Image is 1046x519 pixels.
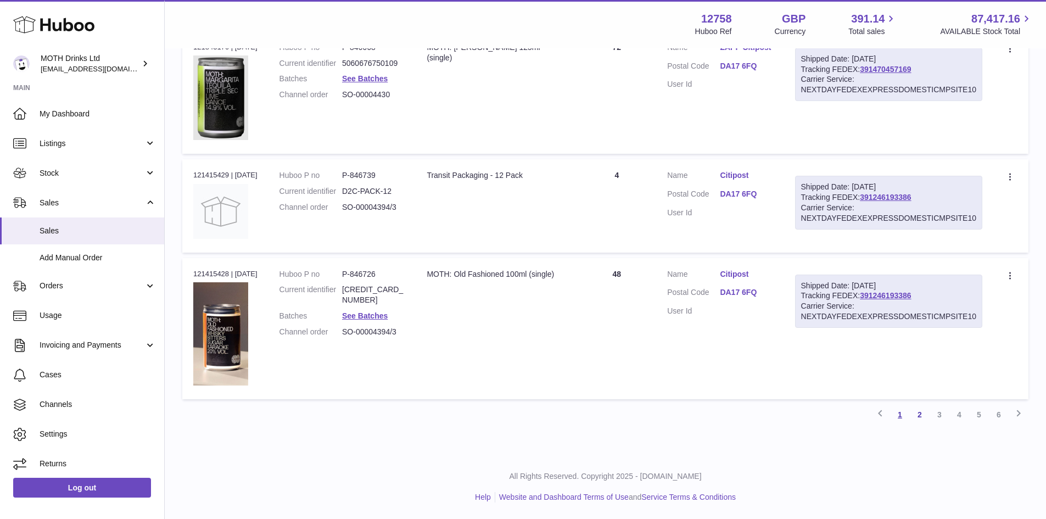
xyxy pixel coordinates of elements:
[801,74,976,95] div: Carrier Service: NEXTDAYFEDEXEXPRESSDOMESTICMPSITE10
[667,269,720,282] dt: Name
[41,64,161,73] span: [EMAIL_ADDRESS][DOMAIN_NAME]
[801,182,976,192] div: Shipped Date: [DATE]
[775,26,806,37] div: Currency
[174,471,1037,482] p: All Rights Reserved. Copyright 2025 - [DOMAIN_NAME]
[667,189,720,202] dt: Postal Code
[971,12,1020,26] span: 87,417.16
[342,327,405,337] dd: SO-00004394/3
[801,301,976,322] div: Carrier Service: NEXTDAYFEDEXEXPRESSDOMESTICMPSITE10
[940,26,1033,37] span: AVAILABLE Stock Total
[499,493,629,501] a: Website and Dashboard Terms of Use
[279,186,342,197] dt: Current identifier
[667,170,720,183] dt: Name
[720,269,773,280] a: Citipost
[279,284,342,305] dt: Current identifier
[667,208,720,218] dt: User Id
[40,168,144,178] span: Stock
[40,370,156,380] span: Cases
[342,74,388,83] a: See Batches
[342,90,405,100] dd: SO-00004430
[193,55,248,140] img: 127581694602485.png
[860,291,911,300] a: 391246193386
[860,65,911,74] a: 391470457169
[13,55,30,72] img: internalAdmin-12758@internal.huboo.com
[193,170,258,180] div: 121415429 | [DATE]
[720,61,773,71] a: DA17 6FQ
[279,58,342,69] dt: Current identifier
[848,26,897,37] span: Total sales
[577,159,656,252] td: 4
[279,327,342,337] dt: Channel order
[279,74,342,84] dt: Batches
[342,58,405,69] dd: 5060676750109
[930,405,949,425] a: 3
[701,12,732,26] strong: 12758
[342,186,405,197] dd: D2C-PACK-12
[427,42,566,63] div: MOTH: [PERSON_NAME] 125ml (single)
[342,311,388,320] a: See Batches
[577,31,656,154] td: 72
[40,340,144,350] span: Invoicing and Payments
[342,202,405,213] dd: SO-00004394/3
[969,405,989,425] a: 5
[40,226,156,236] span: Sales
[279,269,342,280] dt: Huboo P no
[342,284,405,305] dd: [CREDIT_CARD_NUMBER]
[41,53,139,74] div: MOTH Drinks Ltd
[40,310,156,321] span: Usage
[427,170,566,181] div: Transit Packaging - 12 Pack
[890,405,910,425] a: 1
[720,189,773,199] a: DA17 6FQ
[40,109,156,119] span: My Dashboard
[667,61,720,74] dt: Postal Code
[860,193,911,202] a: 391246193386
[577,258,656,399] td: 48
[279,311,342,321] dt: Batches
[795,176,982,230] div: Tracking FEDEX:
[910,405,930,425] a: 2
[40,253,156,263] span: Add Manual Order
[720,170,773,181] a: Citipost
[193,269,258,279] div: 121415428 | [DATE]
[40,399,156,410] span: Channels
[193,184,248,239] img: no-photo.jpg
[782,12,806,26] strong: GBP
[667,306,720,316] dt: User Id
[801,281,976,291] div: Shipped Date: [DATE]
[795,275,982,328] div: Tracking FEDEX:
[193,282,248,386] img: 127581729091156.png
[40,429,156,439] span: Settings
[801,54,976,64] div: Shipped Date: [DATE]
[695,26,732,37] div: Huboo Ref
[949,405,969,425] a: 4
[989,405,1009,425] a: 6
[667,79,720,90] dt: User Id
[40,198,144,208] span: Sales
[40,138,144,149] span: Listings
[40,459,156,469] span: Returns
[279,90,342,100] dt: Channel order
[940,12,1033,37] a: 87,417.16 AVAILABLE Stock Total
[801,203,976,224] div: Carrier Service: NEXTDAYFEDEXEXPRESSDOMESTICMPSITE10
[13,478,151,498] a: Log out
[279,202,342,213] dt: Channel order
[342,269,405,280] dd: P-846726
[342,170,405,181] dd: P-846739
[427,269,566,280] div: MOTH: Old Fashioned 100ml (single)
[851,12,885,26] span: 391.14
[795,48,982,102] div: Tracking FEDEX:
[40,281,144,291] span: Orders
[641,493,736,501] a: Service Terms & Conditions
[475,493,491,501] a: Help
[667,42,720,55] dt: Name
[495,492,736,503] li: and
[848,12,897,37] a: 391.14 Total sales
[667,287,720,300] dt: Postal Code
[279,170,342,181] dt: Huboo P no
[720,287,773,298] a: DA17 6FQ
